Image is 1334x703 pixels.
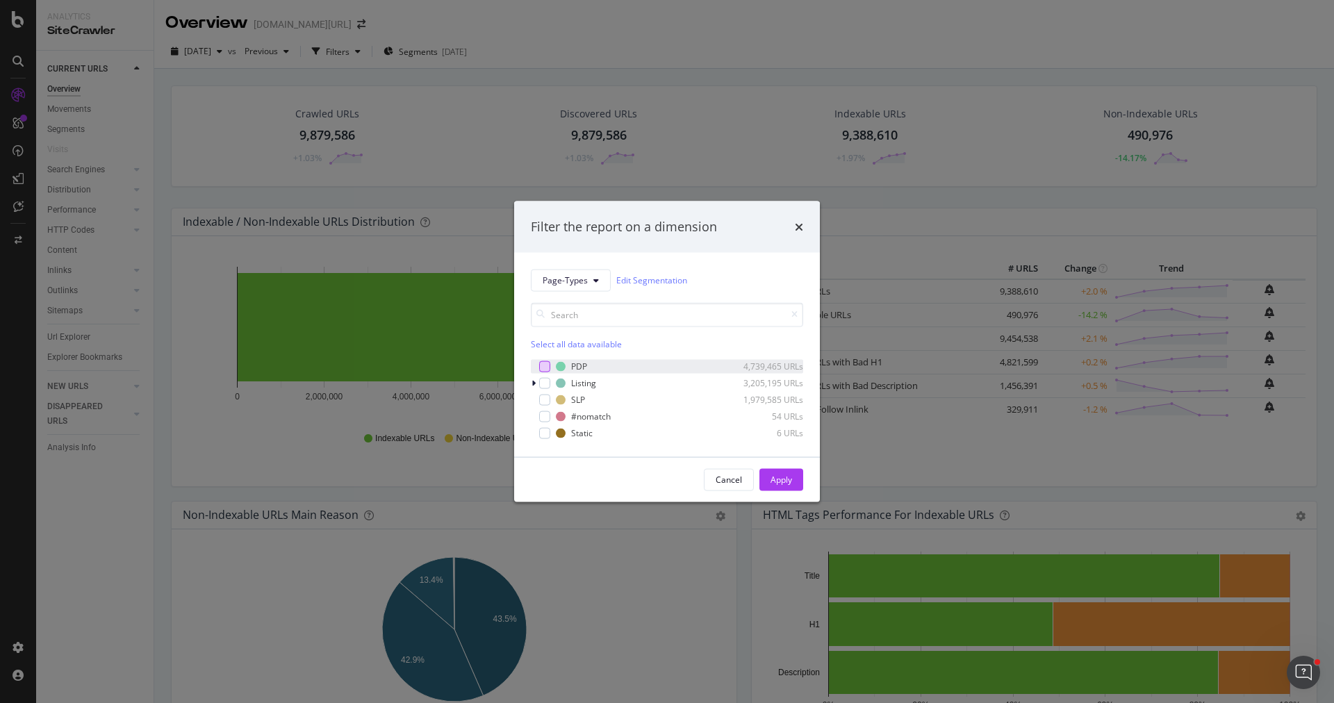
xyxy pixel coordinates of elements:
[571,394,585,406] div: SLP
[716,474,742,486] div: Cancel
[514,201,820,502] div: modal
[571,427,593,439] div: Static
[571,377,596,389] div: Listing
[571,361,587,372] div: PDP
[531,338,803,349] div: Select all data available
[735,361,803,372] div: 4,739,465 URLs
[531,269,611,291] button: Page-Types
[795,218,803,236] div: times
[735,377,803,389] div: 3,205,195 URLs
[735,411,803,422] div: 54 URLs
[735,427,803,439] div: 6 URLs
[543,274,588,286] span: Page-Types
[771,474,792,486] div: Apply
[1287,656,1320,689] iframe: Intercom live chat
[759,468,803,490] button: Apply
[531,218,717,236] div: Filter the report on a dimension
[735,394,803,406] div: 1,979,585 URLs
[531,302,803,326] input: Search
[616,273,687,288] a: Edit Segmentation
[704,468,754,490] button: Cancel
[571,411,611,422] div: #nomatch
